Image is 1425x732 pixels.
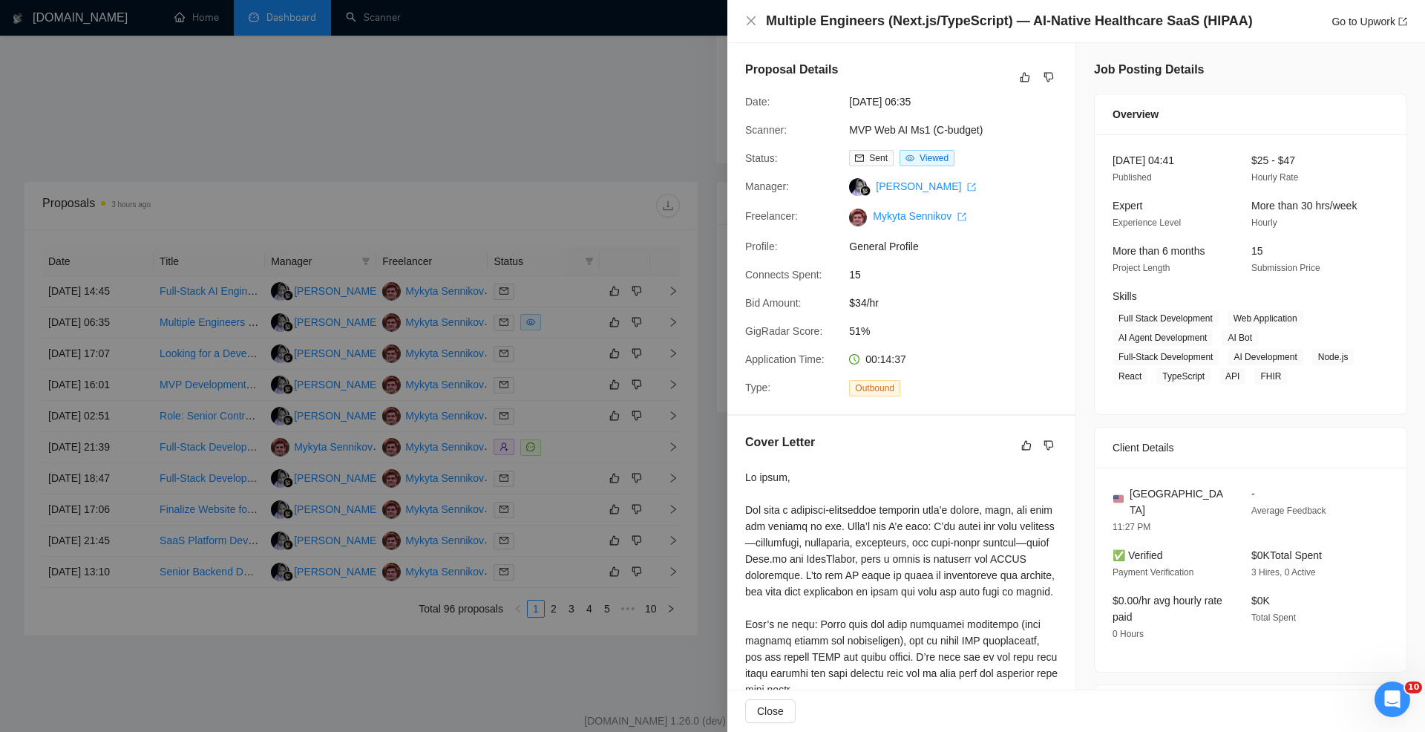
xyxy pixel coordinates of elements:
a: [PERSON_NAME] export [876,180,976,192]
button: like [1016,68,1034,86]
span: Total Spent [1251,612,1296,623]
span: 15 [1251,245,1263,257]
span: [GEOGRAPHIC_DATA] [1130,486,1228,518]
span: Connects Spent: [745,269,822,281]
span: [DATE] 04:41 [1113,154,1174,166]
span: Application Time: [745,353,825,365]
span: Web Application [1228,310,1303,327]
span: ✅ Verified [1113,549,1163,561]
span: Full Stack Development [1113,310,1219,327]
span: Sent [869,153,888,163]
span: Bid Amount: [745,297,802,309]
span: 11:27 PM [1113,522,1150,532]
span: clock-circle [849,354,859,365]
span: GigRadar Score: [745,325,822,337]
div: Client Details [1113,428,1389,468]
span: dislike [1044,439,1054,451]
span: API [1219,368,1245,385]
span: Submission Price [1251,263,1320,273]
span: 51% [849,323,1072,339]
span: Date: [745,96,770,108]
a: MVP Web AI Ms1 (C-budget) [849,124,983,136]
span: Project Length [1113,263,1170,273]
span: [DATE] 06:35 [849,94,1072,110]
h5: Cover Letter [745,434,815,451]
span: like [1020,71,1030,83]
span: 10 [1405,682,1422,693]
button: Close [745,699,796,723]
span: Average Feedback [1251,506,1326,516]
span: TypeScript [1156,368,1211,385]
button: dislike [1040,68,1058,86]
span: More than 30 hrs/week [1251,200,1357,212]
a: Mykyta Sennikov export [873,210,966,222]
button: like [1018,437,1035,454]
span: export [1398,17,1407,26]
span: export [967,183,976,192]
span: $0K [1251,595,1270,607]
span: Published [1113,172,1152,183]
span: Hourly [1251,218,1277,228]
a: Go to Upworkexport [1331,16,1407,27]
img: 🇺🇸 [1113,494,1124,504]
span: 3 Hires, 0 Active [1251,567,1316,578]
h5: Proposal Details [745,61,838,79]
span: Full-Stack Development [1113,349,1219,365]
span: Manager: [745,180,789,192]
button: Close [745,15,757,27]
div: Job Description [1113,685,1389,725]
img: gigradar-bm.png [860,186,871,196]
span: More than 6 months [1113,245,1205,257]
iframe: Intercom live chat [1375,682,1410,717]
span: Type: [745,382,770,393]
span: $25 - $47 [1251,154,1295,166]
span: Viewed [920,153,949,163]
span: 00:14:37 [865,353,906,365]
span: Status: [745,152,778,164]
span: 0 Hours [1113,629,1144,639]
span: AI Bot [1222,330,1258,346]
button: dislike [1040,437,1058,454]
span: Overview [1113,106,1159,122]
span: like [1021,439,1032,451]
span: Outbound [849,380,900,396]
span: $34/hr [849,295,1072,311]
span: Scanner: [745,124,787,136]
span: $0K Total Spent [1251,549,1322,561]
img: c1zFESyPK2vppVrw-q4nXiDADp8Wv8ldomuTSf2iBVMtQij8_E6MOnHdJMy1hmn3QV [849,209,867,226]
span: AI Agent Development [1113,330,1213,346]
span: Freelancer: [745,210,798,222]
span: Expert [1113,200,1142,212]
span: Profile: [745,241,778,252]
span: Hourly Rate [1251,172,1298,183]
span: Payment Verification [1113,567,1193,578]
span: React [1113,368,1147,385]
span: Close [757,703,784,719]
span: FHIR [1254,368,1287,385]
span: Experience Level [1113,218,1181,228]
h5: Job Posting Details [1094,61,1204,79]
span: General Profile [849,238,1072,255]
span: - [1251,488,1255,500]
span: export [957,212,966,221]
span: 15 [849,267,1072,283]
span: eye [905,154,914,163]
span: close [745,15,757,27]
span: AI Development [1228,349,1303,365]
span: Skills [1113,290,1137,302]
span: mail [855,154,864,163]
span: $0.00/hr avg hourly rate paid [1113,595,1222,623]
h4: Multiple Engineers (Next.js/TypeScript) — AI-Native Healthcare SaaS (HIPAA) [766,12,1253,30]
span: dislike [1044,71,1054,83]
span: Node.js [1312,349,1354,365]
